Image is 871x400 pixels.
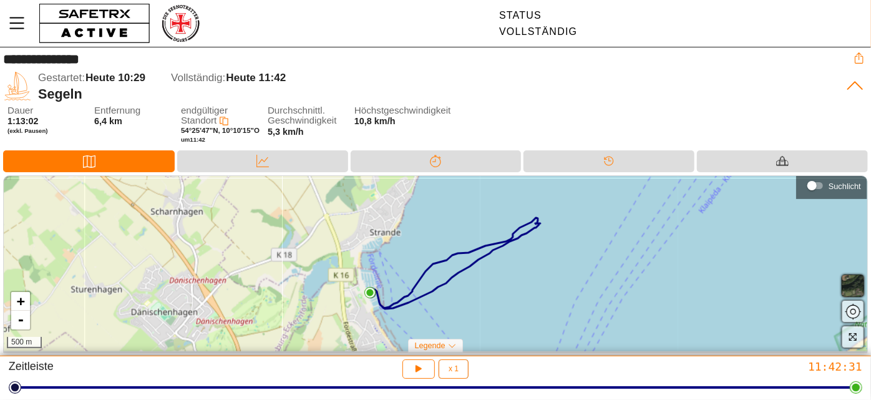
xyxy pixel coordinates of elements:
[3,72,32,100] img: SAILING.svg
[449,364,459,373] font: x 1
[94,116,122,126] font: 6,4 km
[415,341,445,350] font: Legende
[351,150,522,172] div: Trennung
[499,26,577,37] font: Vollständig
[190,136,205,143] font: 11:42
[160,3,200,44] img: RescueLogo.png
[268,127,304,137] font: 5,3 km/h
[38,72,85,84] font: Gestartet:
[17,293,25,309] font: +
[697,150,868,172] div: Ausrüstung
[7,116,39,126] font: 1:13:02
[85,72,145,84] font: Heute 10:29
[181,136,190,143] font: um
[354,105,451,115] font: Höchstgeschwindigkeit
[808,360,862,373] font: 11:42:31
[3,150,175,172] div: Karte
[523,150,694,172] div: Zeitleiste
[268,105,337,126] font: Durchschnittl. Geschwindigkeit
[829,182,861,191] font: Suchlicht
[7,127,48,134] font: (exkl. Pausen)
[11,338,32,346] font: 500 m
[181,105,228,126] font: endgültiger Standort
[776,155,789,167] img: Equipment_Black.svg
[499,10,542,21] font: Status
[226,72,286,84] font: Heute 11:42
[17,312,25,328] font: -
[364,287,376,298] img: PathEnd.svg
[11,292,30,311] a: Vergrößern
[802,177,861,195] div: Suchlicht
[11,311,30,329] a: Herauszoomen
[38,86,82,102] font: Segeln
[94,105,140,115] font: Entfernung
[177,150,348,172] div: Daten
[7,105,33,115] font: Dauer
[439,359,469,379] button: x 1
[171,72,225,84] font: Vollständig:
[9,360,54,373] font: Zeitleiste
[354,116,396,126] font: 10,8 km/h
[181,127,260,134] font: 54°25'47"N, 10°10'15"O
